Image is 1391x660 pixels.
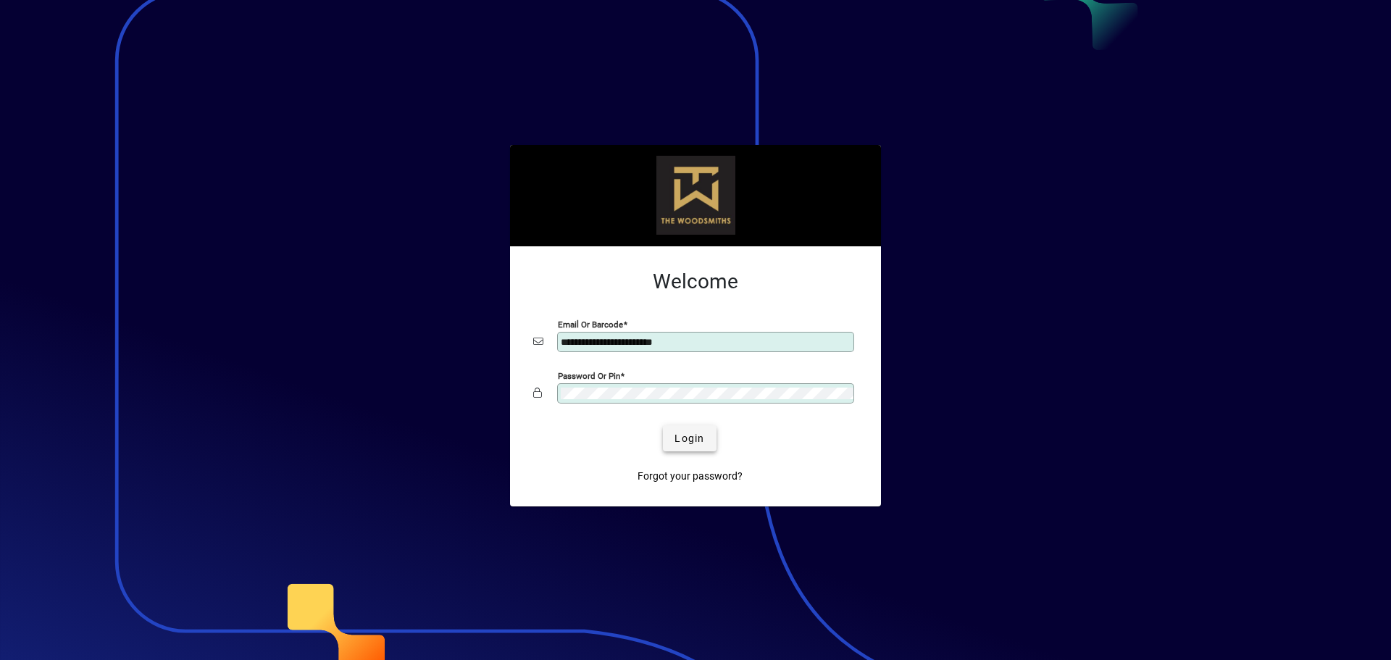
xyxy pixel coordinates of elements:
span: Login [674,431,704,446]
a: Forgot your password? [632,463,748,489]
mat-label: Password or Pin [558,371,620,381]
button: Login [663,425,716,451]
span: Forgot your password? [638,469,743,484]
h2: Welcome [533,270,858,294]
mat-label: Email or Barcode [558,319,623,330]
